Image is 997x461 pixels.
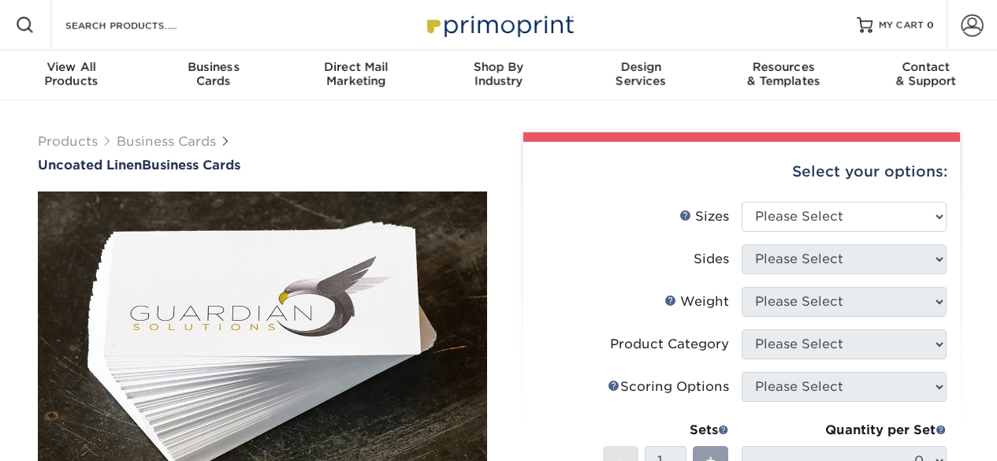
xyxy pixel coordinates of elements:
span: Uncoated Linen [38,158,142,173]
span: Direct Mail [285,60,427,74]
div: Sizes [679,207,729,226]
img: Primoprint [420,8,578,42]
span: MY CART [879,19,924,32]
div: Sets [603,421,729,440]
span: Shop By [427,60,570,74]
div: Product Category [610,335,729,354]
a: Resources& Templates [712,50,855,101]
a: Products [38,134,98,149]
a: Business Cards [117,134,216,149]
a: Direct MailMarketing [285,50,427,101]
div: Services [570,60,712,88]
a: Shop ByIndustry [427,50,570,101]
div: Marketing [285,60,427,88]
div: & Templates [712,60,855,88]
input: SEARCH PRODUCTS..... [64,16,218,35]
div: Weight [664,292,729,311]
span: Design [570,60,712,74]
a: BusinessCards [143,50,285,101]
a: DesignServices [570,50,712,101]
div: Cards [143,60,285,88]
span: Contact [854,60,997,74]
h1: Business Cards [38,158,487,173]
div: Select your options: [536,142,947,202]
span: 0 [927,20,934,31]
a: Uncoated LinenBusiness Cards [38,158,487,173]
div: Scoring Options [608,377,729,396]
div: Industry [427,60,570,88]
span: Business [143,60,285,74]
div: & Support [854,60,997,88]
span: Resources [712,60,855,74]
a: Contact& Support [854,50,997,101]
div: Sides [694,250,729,269]
div: Quantity per Set [742,421,947,440]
